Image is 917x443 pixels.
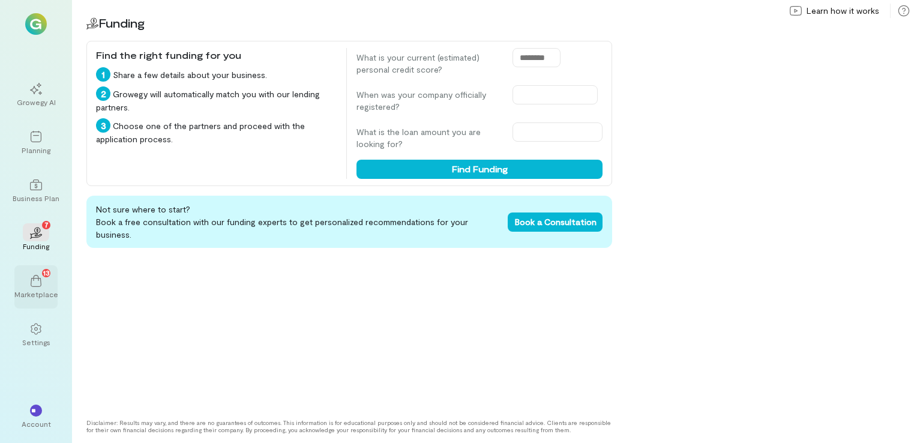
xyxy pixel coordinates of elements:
div: Funding [23,241,49,251]
div: Settings [22,337,50,347]
div: 1 [96,67,110,82]
div: Growegy will automatically match you with our lending partners. [96,86,337,113]
button: Book a Consultation [508,212,603,232]
span: Book a Consultation [515,217,597,227]
label: When was your company officially registered? [356,89,501,113]
a: Marketplace [14,265,58,309]
div: 2 [96,86,110,101]
a: Growegy AI [14,73,58,116]
span: 13 [43,267,50,278]
div: Choose one of the partners and proceed with the application process. [96,118,337,145]
span: Learn how it works [807,5,879,17]
span: Funding [98,16,145,30]
a: Funding [14,217,58,261]
div: Find the right funding for you [96,48,337,62]
div: Business Plan [13,193,59,203]
div: Growegy AI [17,97,56,107]
a: Business Plan [14,169,58,212]
div: Planning [22,145,50,155]
div: 3 [96,118,110,133]
a: Settings [14,313,58,357]
div: Disclaimer: Results may vary, and there are no guarantees of outcomes. This information is for ed... [86,419,612,433]
button: Find Funding [356,160,603,179]
div: Marketplace [14,289,58,299]
label: What is the loan amount you are looking for? [356,126,501,150]
div: Not sure where to start? Book a free consultation with our funding experts to get personalized re... [86,196,612,248]
div: Account [22,419,51,429]
div: Share a few details about your business. [96,67,337,82]
a: Planning [14,121,58,164]
label: What is your current (estimated) personal credit score? [356,52,501,76]
span: 7 [44,219,49,230]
